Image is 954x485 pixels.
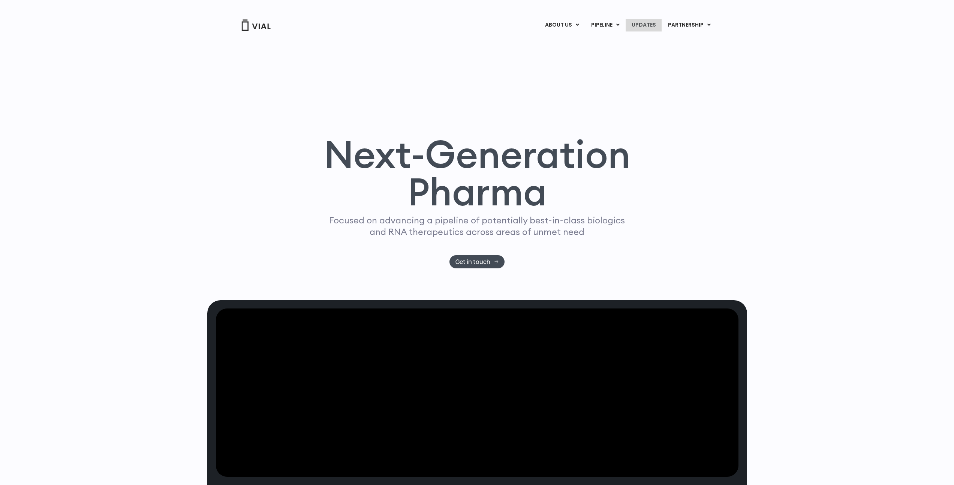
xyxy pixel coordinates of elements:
[626,19,662,31] a: UPDATES
[455,259,490,265] span: Get in touch
[539,19,585,31] a: ABOUT USMenu Toggle
[449,255,505,268] a: Get in touch
[241,19,271,31] img: Vial Logo
[326,214,628,238] p: Focused on advancing a pipeline of potentially best-in-class biologics and RNA therapeutics acros...
[315,135,639,211] h1: Next-Generation Pharma
[585,19,625,31] a: PIPELINEMenu Toggle
[662,19,717,31] a: PARTNERSHIPMenu Toggle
